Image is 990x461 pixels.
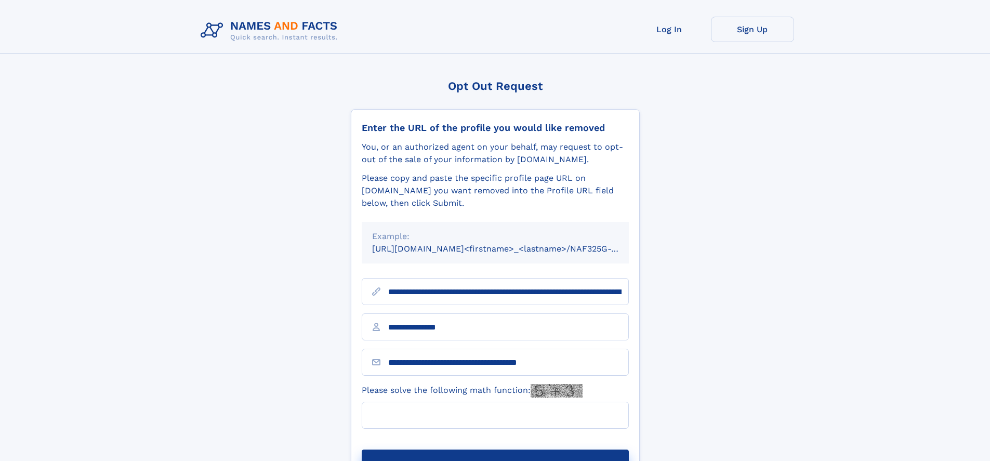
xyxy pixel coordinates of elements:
[711,17,794,42] a: Sign Up
[362,122,629,134] div: Enter the URL of the profile you would like removed
[372,244,649,254] small: [URL][DOMAIN_NAME]<firstname>_<lastname>/NAF325G-xxxxxxxx
[372,230,618,243] div: Example:
[628,17,711,42] a: Log In
[196,17,346,45] img: Logo Names and Facts
[362,172,629,209] div: Please copy and paste the specific profile page URL on [DOMAIN_NAME] you want removed into the Pr...
[362,384,583,398] label: Please solve the following math function:
[362,141,629,166] div: You, or an authorized agent on your behalf, may request to opt-out of the sale of your informatio...
[351,80,640,93] div: Opt Out Request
